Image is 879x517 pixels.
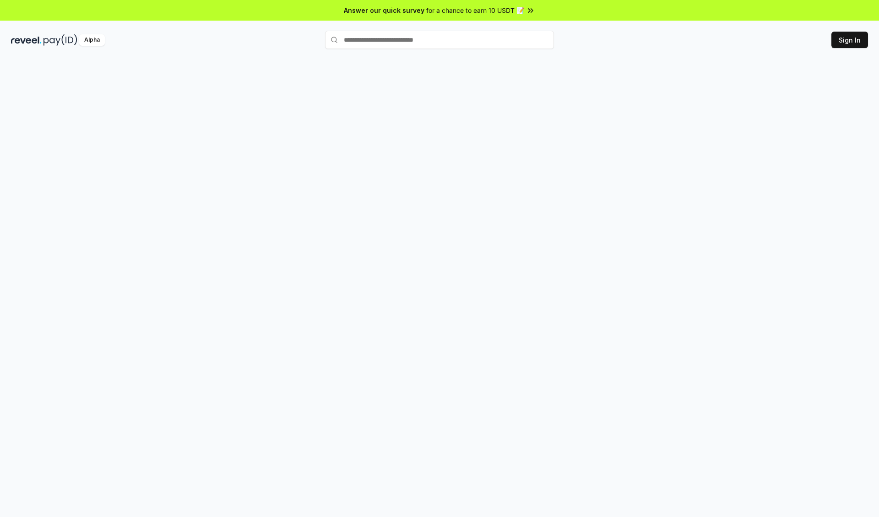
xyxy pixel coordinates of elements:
div: Alpha [79,34,105,46]
span: for a chance to earn 10 USDT 📝 [426,5,524,15]
img: pay_id [43,34,77,46]
button: Sign In [831,32,868,48]
span: Answer our quick survey [344,5,424,15]
img: reveel_dark [11,34,42,46]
